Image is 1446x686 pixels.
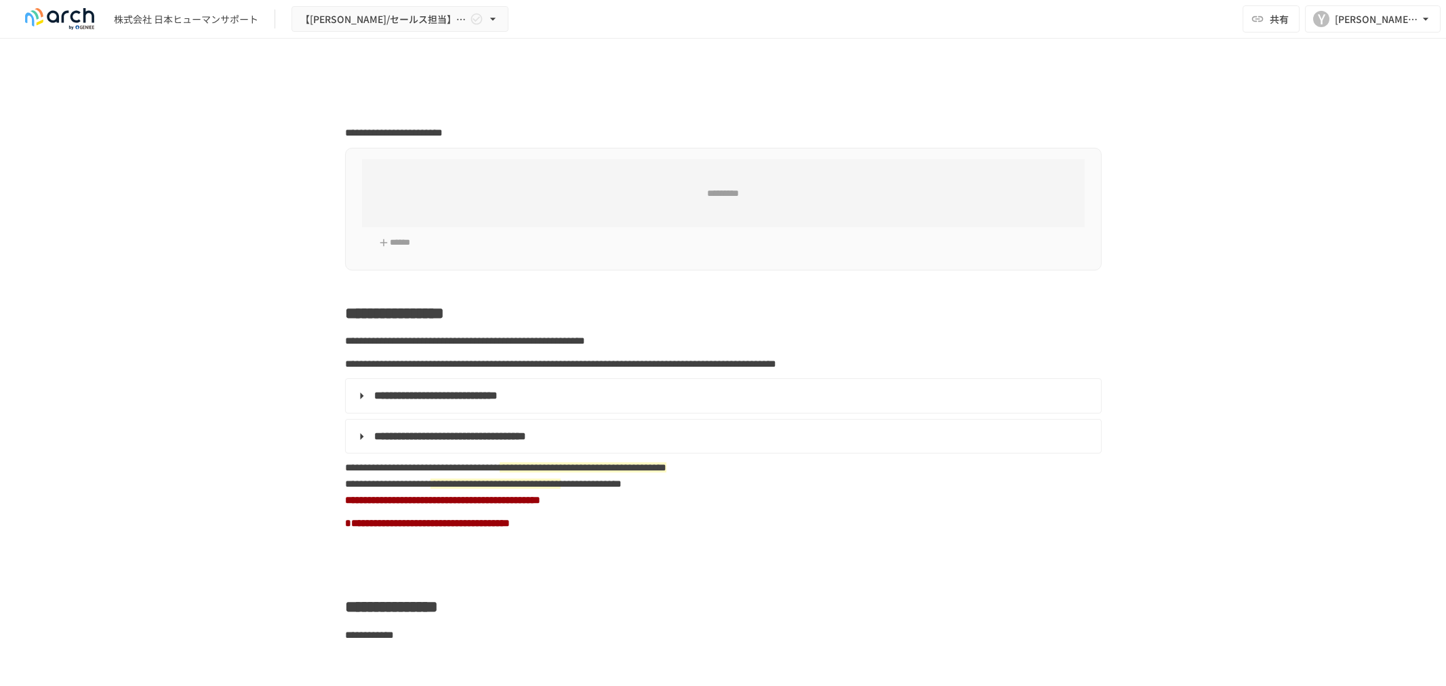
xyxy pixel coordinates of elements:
div: 株式会社 日本ヒューマンサポート [114,12,258,26]
button: 【[PERSON_NAME]/セールス担当】株式会社 日本ヒューマンサポート様_初期設定サポート [292,6,508,33]
span: 【[PERSON_NAME]/セールス担当】株式会社 日本ヒューマンサポート様_初期設定サポート [300,11,467,28]
button: 共有 [1243,5,1300,33]
span: 共有 [1270,12,1289,26]
div: [PERSON_NAME][EMAIL_ADDRESS][DOMAIN_NAME] [1335,11,1419,28]
div: Y [1313,11,1329,27]
img: logo-default@2x-9cf2c760.svg [16,8,103,30]
button: Y[PERSON_NAME][EMAIL_ADDRESS][DOMAIN_NAME] [1305,5,1441,33]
